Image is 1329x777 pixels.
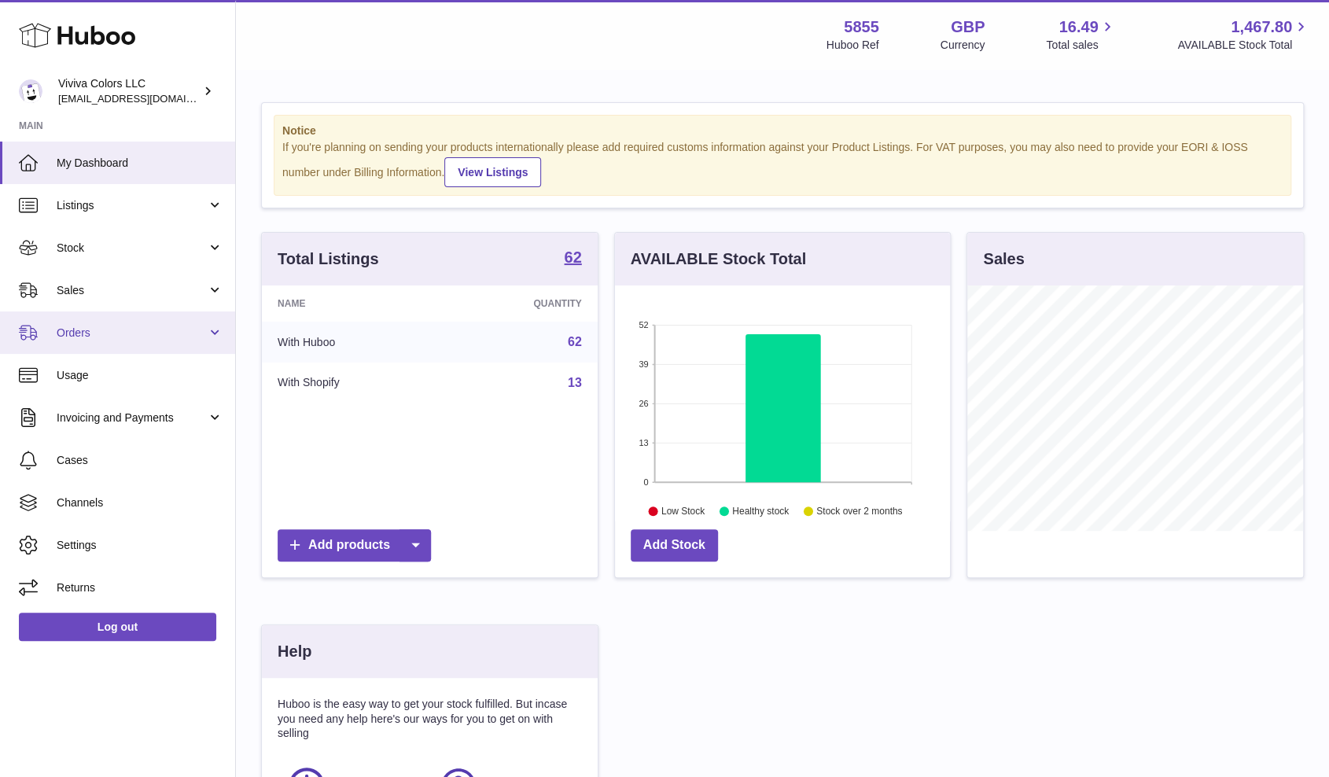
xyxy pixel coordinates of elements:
[564,249,581,265] strong: 62
[639,320,648,330] text: 52
[278,641,311,662] h3: Help
[262,322,443,363] td: With Huboo
[639,438,648,447] text: 13
[732,506,790,517] text: Healthy stock
[568,335,582,348] a: 62
[631,529,718,562] a: Add Stock
[262,285,443,322] th: Name
[57,283,207,298] span: Sales
[643,477,648,487] text: 0
[844,17,879,38] strong: 5855
[19,79,42,103] img: admin@vivivacolors.com
[58,76,200,106] div: Viviva Colors LLC
[941,38,985,53] div: Currency
[639,359,648,369] text: 39
[57,198,207,213] span: Listings
[57,580,223,595] span: Returns
[1177,38,1310,53] span: AVAILABLE Stock Total
[282,140,1283,187] div: If you're planning on sending your products internationally please add required customs informati...
[262,363,443,403] td: With Shopify
[278,249,379,270] h3: Total Listings
[57,495,223,510] span: Channels
[58,92,231,105] span: [EMAIL_ADDRESS][DOMAIN_NAME]
[1046,38,1116,53] span: Total sales
[57,368,223,383] span: Usage
[57,453,223,468] span: Cases
[661,506,705,517] text: Low Stock
[568,376,582,389] a: 13
[443,285,598,322] th: Quantity
[564,249,581,268] a: 62
[983,249,1024,270] h3: Sales
[444,157,541,187] a: View Listings
[19,613,216,641] a: Log out
[951,17,985,38] strong: GBP
[278,697,582,742] p: Huboo is the easy way to get your stock fulfilled. But incase you need any help here's our ways f...
[826,38,879,53] div: Huboo Ref
[57,326,207,341] span: Orders
[816,506,902,517] text: Stock over 2 months
[57,156,223,171] span: My Dashboard
[282,123,1283,138] strong: Notice
[1231,17,1292,38] span: 1,467.80
[57,411,207,425] span: Invoicing and Payments
[57,241,207,256] span: Stock
[278,529,431,562] a: Add products
[1046,17,1116,53] a: 16.49 Total sales
[639,399,648,408] text: 26
[1058,17,1098,38] span: 16.49
[1177,17,1310,53] a: 1,467.80 AVAILABLE Stock Total
[57,538,223,553] span: Settings
[631,249,806,270] h3: AVAILABLE Stock Total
